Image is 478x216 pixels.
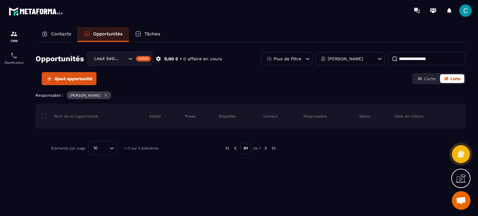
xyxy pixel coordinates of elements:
div: Search for option [89,141,117,155]
p: Planificateur [2,61,26,64]
button: Liste [440,74,464,83]
p: Étiquette [219,114,236,119]
a: Tâches [129,27,166,42]
p: Contacts [51,31,71,37]
a: Opportunités [77,27,129,42]
button: Carte [414,74,439,83]
span: 10 [91,145,100,152]
p: Valeur [359,114,371,119]
span: Liste [450,76,461,81]
p: Contact [263,114,278,119]
a: schedulerschedulerPlanificateur [2,47,26,69]
div: Ouvrir le chat [452,191,471,210]
p: Nom de la l'opportunité [42,114,98,119]
img: logo [9,6,65,17]
p: Phase [185,114,195,119]
img: next [263,145,269,151]
span: Ajout opportunité [54,76,92,82]
p: 0,00 € [164,56,178,62]
img: prev [232,145,238,151]
input: Search for option [100,145,108,152]
p: [PERSON_NAME] [328,57,363,61]
p: [PERSON_NAME] [70,93,100,98]
p: Responsable : [35,93,63,98]
img: scheduler [10,52,18,59]
p: Tâches [144,31,160,37]
h2: Opportunités [35,53,84,65]
a: formationformationCRM [2,25,26,47]
p: CRM [2,39,26,43]
input: Search for option [120,55,127,62]
img: next [271,145,276,151]
button: Ajout opportunité [42,72,96,85]
p: 01 [240,142,251,154]
p: Opportunités [93,31,123,37]
p: 0 affaire en cours [183,56,222,62]
p: Date de clôture [395,114,424,119]
img: formation [10,30,18,38]
p: Statut [149,114,161,119]
p: 1-0 sur 0 éléments [124,146,158,150]
div: Search for option [87,52,152,66]
p: Plus de filtre [274,57,301,61]
p: • [180,56,182,62]
span: Carte [424,76,436,81]
p: Responsable [303,114,327,119]
span: Lead Setting [93,55,120,62]
a: Contacts [35,27,77,42]
img: prev [225,145,230,151]
div: Créer [136,56,151,62]
p: Éléments par page [51,146,86,150]
p: de 1 [253,146,261,151]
